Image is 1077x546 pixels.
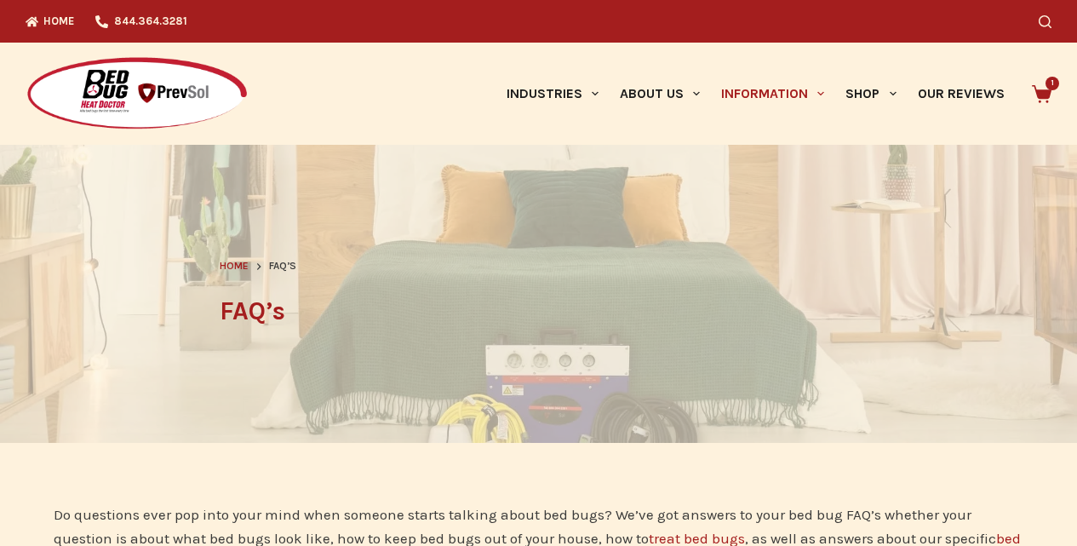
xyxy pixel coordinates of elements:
[26,56,249,132] img: Prevsol/Bed Bug Heat Doctor
[1039,15,1051,28] button: Search
[220,292,858,330] h1: FAQ’s
[907,43,1015,145] a: Our Reviews
[269,258,296,275] span: FAQ’s
[220,260,249,272] span: Home
[1045,77,1059,90] span: 1
[835,43,907,145] a: Shop
[496,43,609,145] a: Industries
[496,43,1015,145] nav: Primary
[609,43,710,145] a: About Us
[711,43,835,145] a: Information
[220,258,249,275] a: Home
